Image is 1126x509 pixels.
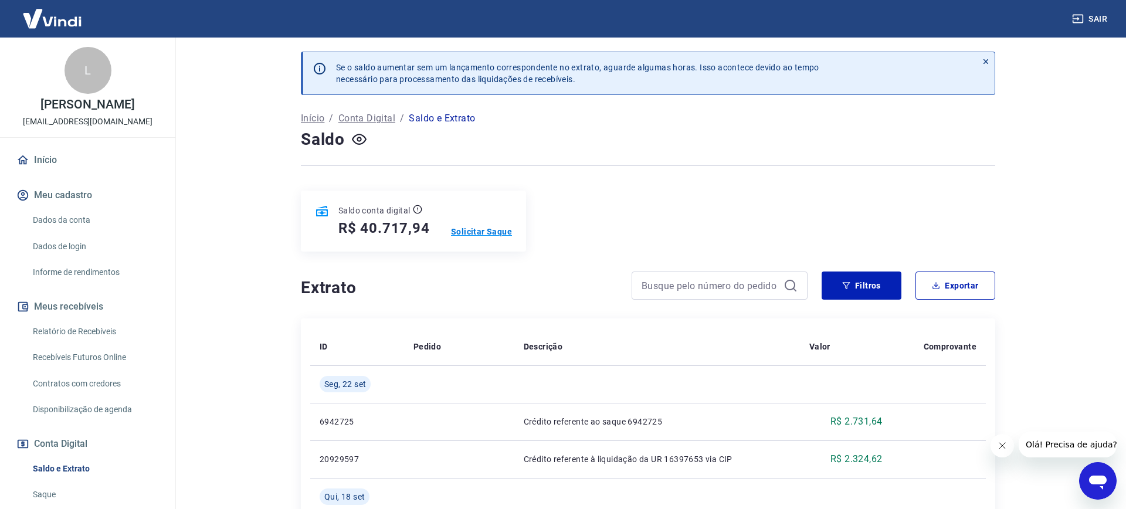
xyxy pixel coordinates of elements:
[822,272,901,300] button: Filtros
[338,219,430,237] h5: R$ 40.717,94
[23,116,152,128] p: [EMAIL_ADDRESS][DOMAIN_NAME]
[14,147,161,173] a: Início
[336,62,819,85] p: Se o saldo aumentar sem um lançamento correspondente no extrato, aguarde algumas horas. Isso acon...
[301,276,618,300] h4: Extrato
[40,99,134,111] p: [PERSON_NAME]
[28,483,161,507] a: Saque
[65,47,111,94] div: L
[991,434,1014,457] iframe: Fechar mensagem
[7,8,99,18] span: Olá! Precisa de ajuda?
[28,235,161,259] a: Dados de login
[324,491,365,503] span: Qui, 18 set
[301,128,345,151] h4: Saldo
[1079,462,1117,500] iframe: Botão para abrir a janela de mensagens
[28,320,161,344] a: Relatório de Recebíveis
[924,341,976,352] p: Comprovante
[14,431,161,457] button: Conta Digital
[451,226,512,237] a: Solicitar Saque
[14,182,161,208] button: Meu cadastro
[329,111,333,125] p: /
[830,452,882,466] p: R$ 2.324,62
[320,453,395,465] p: 20929597
[809,341,830,352] p: Valor
[28,345,161,369] a: Recebíveis Futuros Online
[524,453,791,465] p: Crédito referente à liquidação da UR 16397653 via CIP
[320,416,395,427] p: 6942725
[28,260,161,284] a: Informe de rendimentos
[338,111,395,125] a: Conta Digital
[320,341,328,352] p: ID
[400,111,404,125] p: /
[28,372,161,396] a: Contratos com credores
[642,277,779,294] input: Busque pelo número do pedido
[915,272,995,300] button: Exportar
[14,294,161,320] button: Meus recebíveis
[28,208,161,232] a: Dados da conta
[413,341,441,352] p: Pedido
[524,341,563,352] p: Descrição
[324,378,366,390] span: Seg, 22 set
[409,111,475,125] p: Saldo e Extrato
[1070,8,1112,30] button: Sair
[830,415,882,429] p: R$ 2.731,64
[28,398,161,422] a: Disponibilização de agenda
[14,1,90,36] img: Vindi
[1019,432,1117,457] iframe: Mensagem da empresa
[28,457,161,481] a: Saldo e Extrato
[338,205,411,216] p: Saldo conta digital
[524,416,791,427] p: Crédito referente ao saque 6942725
[301,111,324,125] a: Início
